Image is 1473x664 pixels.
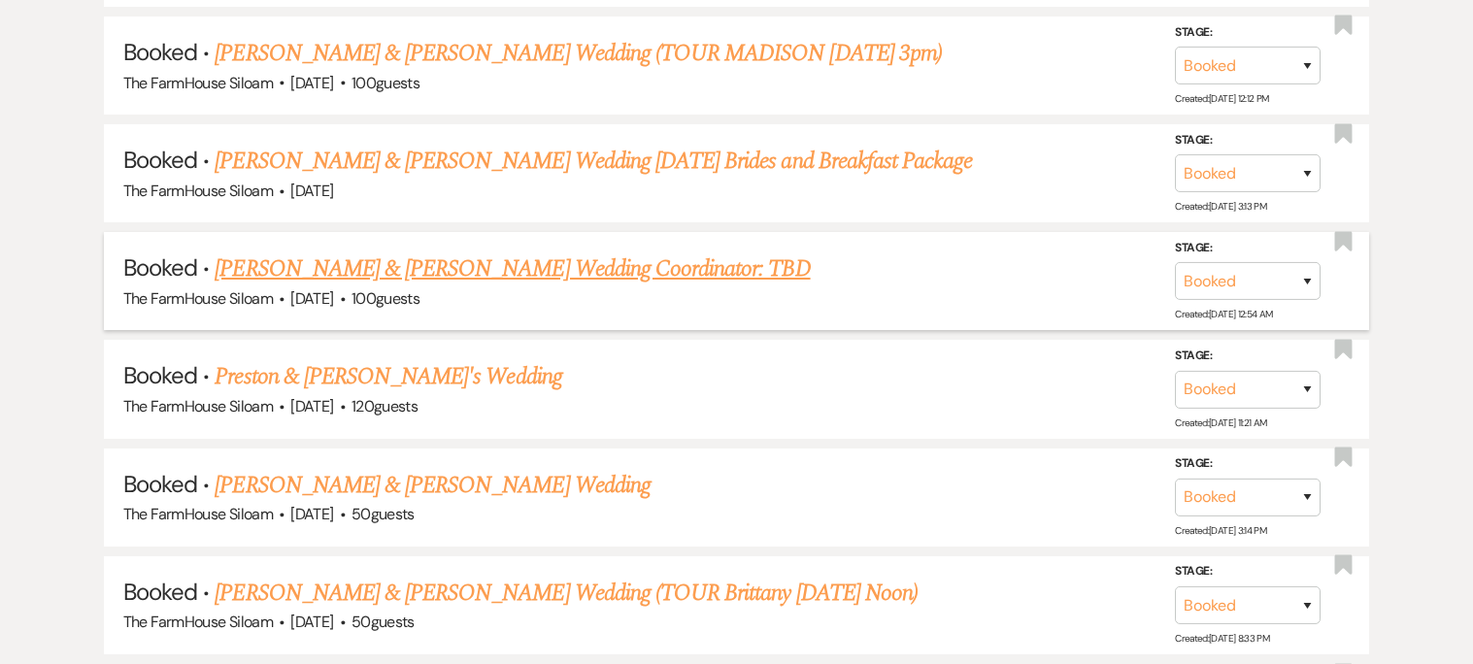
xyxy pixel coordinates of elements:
[215,359,561,394] a: Preston & [PERSON_NAME]'s Wedding
[215,251,810,286] a: [PERSON_NAME] & [PERSON_NAME] Wedding Coordinator: TBD
[1175,561,1321,582] label: Stage:
[215,576,918,611] a: [PERSON_NAME] & [PERSON_NAME] Wedding (TOUR Brittany [DATE] Noon)
[1175,346,1321,367] label: Stage:
[352,612,415,632] span: 50 guests
[1175,21,1321,43] label: Stage:
[215,468,650,503] a: [PERSON_NAME] & [PERSON_NAME] Wedding
[123,288,273,309] span: The FarmHouse Siloam
[1175,308,1272,320] span: Created: [DATE] 12:54 AM
[123,181,273,201] span: The FarmHouse Siloam
[1175,524,1266,537] span: Created: [DATE] 3:14 PM
[123,37,197,67] span: Booked
[123,469,197,499] span: Booked
[290,288,333,309] span: [DATE]
[215,36,942,71] a: [PERSON_NAME] & [PERSON_NAME] Wedding (TOUR MADISON [DATE] 3pm)
[352,288,419,309] span: 100 guests
[290,396,333,416] span: [DATE]
[1175,92,1268,105] span: Created: [DATE] 12:12 PM
[352,504,415,524] span: 50 guests
[290,73,333,93] span: [DATE]
[215,144,972,179] a: [PERSON_NAME] & [PERSON_NAME] Wedding [DATE] Brides and Breakfast Package
[1175,632,1269,645] span: Created: [DATE] 8:33 PM
[123,396,273,416] span: The FarmHouse Siloam
[1175,200,1266,213] span: Created: [DATE] 3:13 PM
[352,396,418,416] span: 120 guests
[123,360,197,390] span: Booked
[1175,416,1266,429] span: Created: [DATE] 11:21 AM
[1175,130,1321,151] label: Stage:
[290,612,333,632] span: [DATE]
[290,181,333,201] span: [DATE]
[290,504,333,524] span: [DATE]
[123,73,273,93] span: The FarmHouse Siloam
[1175,238,1321,259] label: Stage:
[123,577,197,607] span: Booked
[123,145,197,175] span: Booked
[1175,453,1321,475] label: Stage:
[352,73,419,93] span: 100 guests
[123,612,273,632] span: The FarmHouse Siloam
[123,504,273,524] span: The FarmHouse Siloam
[123,252,197,282] span: Booked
